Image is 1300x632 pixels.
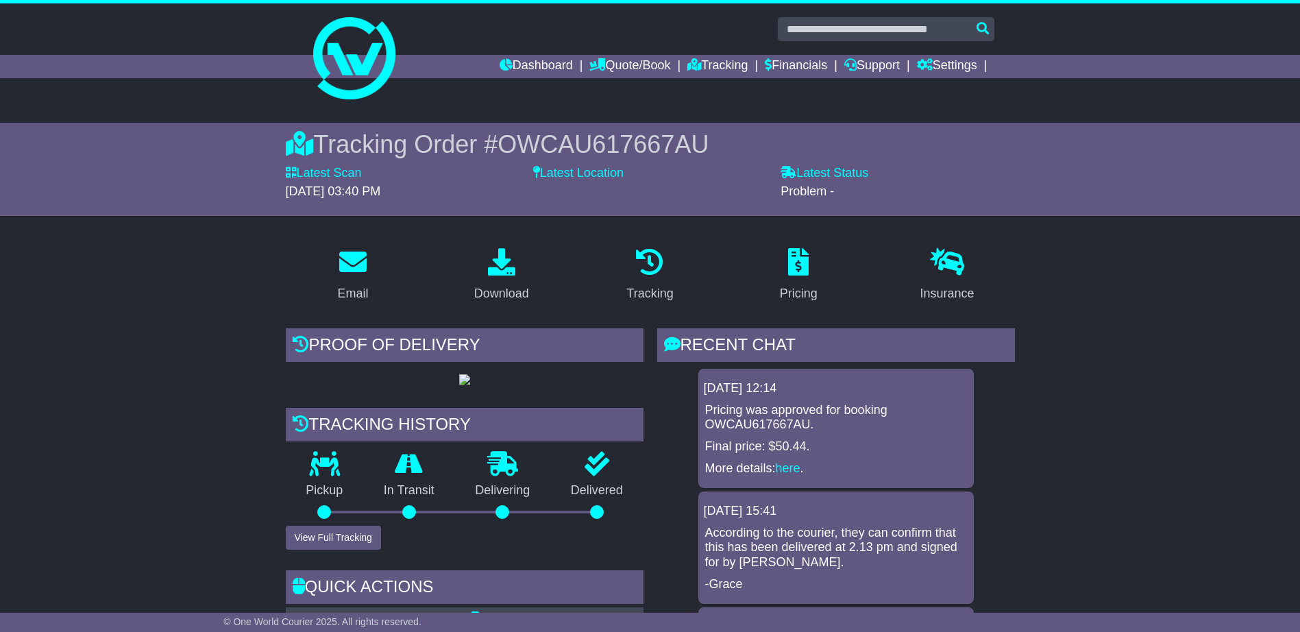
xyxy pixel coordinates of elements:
[920,284,974,303] div: Insurance
[705,439,967,454] p: Final price: $50.44.
[776,461,800,475] a: here
[780,284,818,303] div: Pricing
[455,483,551,498] p: Delivering
[286,166,362,181] label: Latest Scan
[781,166,868,181] label: Latest Status
[704,504,968,519] div: [DATE] 15:41
[498,130,709,158] span: OWCAU617667AU
[465,243,538,308] a: Download
[771,243,826,308] a: Pricing
[765,55,827,78] a: Financials
[286,483,364,498] p: Pickup
[337,284,368,303] div: Email
[328,243,377,308] a: Email
[687,55,748,78] a: Tracking
[589,55,670,78] a: Quote/Book
[286,526,381,550] button: View Full Tracking
[286,328,643,365] div: Proof of Delivery
[911,243,983,308] a: Insurance
[844,55,900,78] a: Support
[286,570,643,607] div: Quick Actions
[917,55,977,78] a: Settings
[459,374,470,385] img: GetPodImage
[705,461,967,476] p: More details: .
[286,184,381,198] span: [DATE] 03:40 PM
[533,166,624,181] label: Latest Location
[550,483,643,498] p: Delivered
[286,408,643,445] div: Tracking history
[471,611,629,625] a: Shipping Label - A4 printer
[363,483,455,498] p: In Transit
[705,526,967,570] p: According to the courier, they can confirm that this has been delivered at 2.13 pm and signed for...
[705,403,967,433] p: Pricing was approved for booking OWCAU617667AU.
[286,130,1015,159] div: Tracking Order #
[294,611,403,625] a: Email Documents
[626,284,673,303] div: Tracking
[617,243,682,308] a: Tracking
[223,616,421,627] span: © One World Courier 2025. All rights reserved.
[705,577,967,592] p: -Grace
[704,381,968,396] div: [DATE] 12:14
[474,284,529,303] div: Download
[657,328,1015,365] div: RECENT CHAT
[500,55,573,78] a: Dashboard
[781,184,834,198] span: Problem -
